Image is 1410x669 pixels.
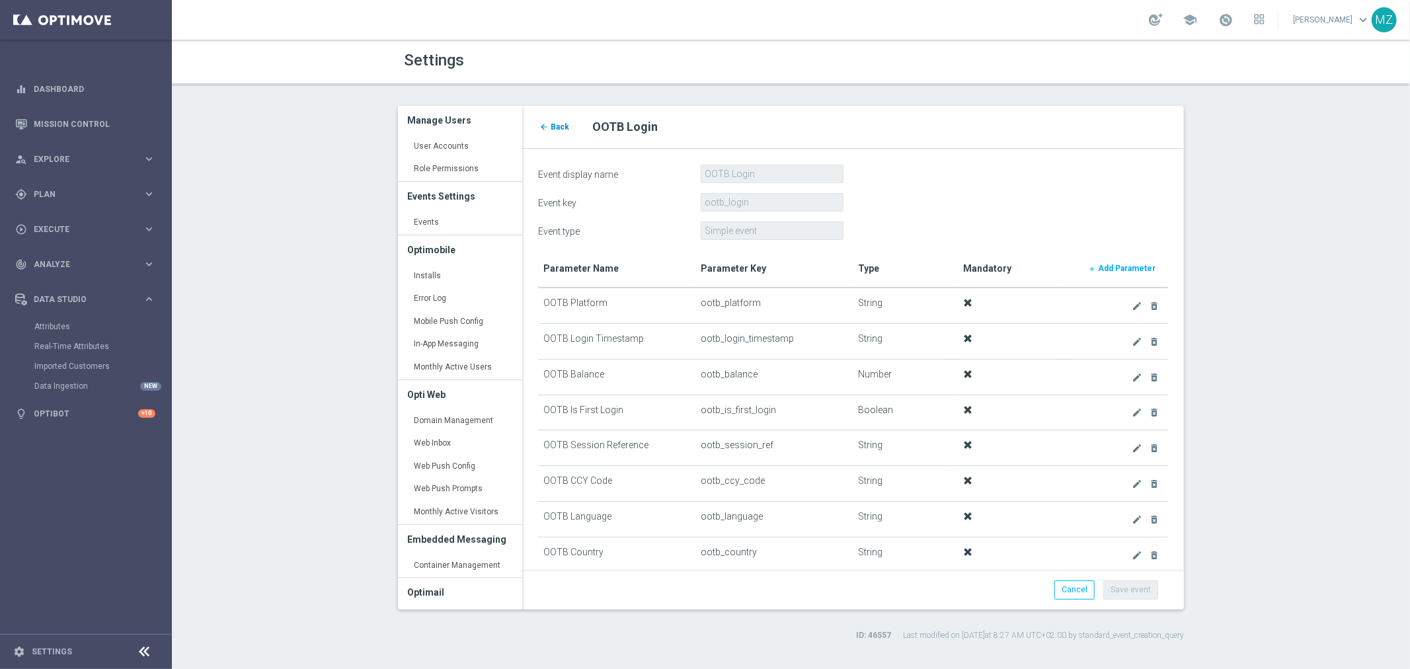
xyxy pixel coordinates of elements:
[408,106,512,135] h3: Manage Users
[398,356,522,379] a: Monthly Active Users
[695,430,853,466] td: ootb_session_ref
[1054,580,1095,599] a: Cancel
[538,250,695,288] th: Parameter Name
[398,500,522,524] a: Monthly Active Visitors
[408,235,512,264] h3: Optimobile
[140,382,161,391] div: NEW
[1132,372,1142,383] i: create
[15,106,155,141] div: Mission Control
[408,525,512,554] h3: Embedded Messaging
[1149,550,1159,561] i: delete_forever
[1132,407,1142,418] i: create
[695,395,853,430] td: ootb_is_first_login
[1132,443,1142,453] i: create
[538,359,695,395] td: OOTB Balance
[1149,372,1159,383] i: delete_forever
[1132,550,1142,561] i: create
[1149,443,1159,453] i: delete_forever
[398,333,522,356] a: In-App Messaging
[408,182,512,211] h3: Events Settings
[853,250,959,288] th: Type
[398,287,522,311] a: Error Log
[538,395,695,430] td: OOTB Is First Login
[538,324,695,360] td: OOTB Login Timestamp
[1149,301,1159,311] i: delete_forever
[398,432,522,455] a: Web Inbox
[15,258,27,270] i: track_changes
[34,106,155,141] a: Mission Control
[538,430,695,466] td: OOTB Session Reference
[398,477,522,501] a: Web Push Prompts
[1132,301,1142,311] i: create
[34,155,143,163] span: Explore
[13,646,25,658] i: settings
[1149,514,1159,525] i: delete_forever
[853,359,959,395] td: Number
[398,211,522,235] a: Events
[695,250,853,288] th: Parameter Key
[34,71,155,106] a: Dashboard
[695,466,853,502] td: ootb_ccy_code
[528,221,691,237] label: Event type
[695,324,853,360] td: ootb_login_timestamp
[1103,580,1158,599] button: Save event
[15,294,143,305] div: Data Studio
[34,317,171,336] div: Attributes
[592,119,1169,135] h2: OOTB Login
[1098,264,1155,273] b: Add Parameter
[695,288,853,323] td: ootb_platform
[143,188,155,200] i: keyboard_arrow_right
[34,356,171,376] div: Imported Customers
[1149,336,1159,347] i: delete_forever
[528,165,691,180] label: Event display name
[528,193,691,209] label: Event key
[143,223,155,235] i: keyboard_arrow_right
[15,71,155,106] div: Dashboard
[1372,7,1397,32] div: MZ
[34,260,143,268] span: Analyze
[15,189,156,200] button: gps_fixed Plan keyboard_arrow_right
[398,455,522,479] a: Web Push Config
[408,578,512,607] h3: Optimail
[695,501,853,537] td: ootb_language
[538,537,695,572] td: OOTB Country
[15,188,143,200] div: Plan
[15,223,27,235] i: play_circle_outline
[15,119,156,130] button: Mission Control
[1132,479,1142,489] i: create
[1132,336,1142,347] i: create
[15,259,156,270] button: track_changes Analyze keyboard_arrow_right
[34,396,138,431] a: Optibot
[34,381,137,391] a: Data Ingestion
[143,153,155,165] i: keyboard_arrow_right
[34,376,171,396] div: Data Ingestion
[539,122,549,132] i: arrow_back
[398,409,522,433] a: Domain Management
[15,154,156,165] button: person_search Explore keyboard_arrow_right
[408,380,512,409] h3: Opti Web
[695,537,853,572] td: ootb_country
[853,537,959,572] td: String
[398,135,522,159] a: User Accounts
[538,501,695,537] td: OOTB Language
[15,409,156,419] button: lightbulb Optibot +10
[32,648,72,656] a: Settings
[15,294,156,305] div: Data Studio keyboard_arrow_right
[398,310,522,334] a: Mobile Push Config
[1356,13,1370,27] span: keyboard_arrow_down
[1088,265,1096,273] i: add
[15,153,27,165] i: person_search
[904,630,1185,641] label: Last modified on [DATE] at 8:27 AM UTC+02:00 by standard_event_creation_query
[15,153,143,165] div: Explore
[15,396,155,431] div: Optibot
[34,295,143,303] span: Data Studio
[34,336,171,356] div: Real-Time Attributes
[959,250,1064,288] th: Mandatory
[853,324,959,360] td: String
[15,188,27,200] i: gps_fixed
[857,630,892,641] label: ID: 46557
